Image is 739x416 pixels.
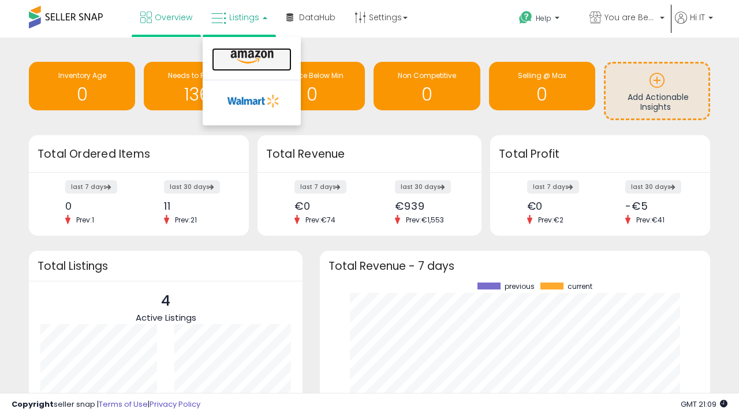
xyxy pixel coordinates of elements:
h3: Total Revenue - 7 days [329,262,701,270]
h1: 0 [264,85,359,104]
span: Prev: €1,553 [400,215,450,225]
label: last 30 days [395,180,451,194]
span: Hi IT [690,12,705,23]
span: DataHub [299,12,335,23]
span: BB Price Below Min [280,70,344,80]
a: BB Price Below Min 0 [259,62,365,110]
span: Listings [229,12,259,23]
span: Overview [155,12,192,23]
span: Prev: €41 [630,215,670,225]
span: You are Beautiful (IT) [604,12,656,23]
i: Get Help [518,10,533,25]
h1: 0 [379,85,474,104]
div: €939 [395,200,461,212]
a: Inventory Age 0 [29,62,135,110]
h1: 136 [150,85,244,104]
a: Add Actionable Insights [606,64,708,118]
span: Add Actionable Insights [628,91,689,113]
h3: Total Profit [499,146,701,162]
h1: 0 [35,85,129,104]
span: Non Competitive [398,70,456,80]
a: Hi IT [675,12,713,38]
span: 2025-09-9 21:09 GMT [681,399,727,410]
a: Terms of Use [99,399,148,410]
span: Prev: €2 [532,215,569,225]
span: Prev: 1 [70,215,100,225]
p: 4 [136,290,196,312]
a: Needs to Reprice 136 [144,62,250,110]
span: Prev: 21 [169,215,203,225]
span: Selling @ Max [518,70,566,80]
span: previous [505,283,535,291]
span: Help [536,13,551,23]
h3: Total Revenue [266,146,473,162]
h3: Total Ordered Items [38,146,240,162]
label: last 30 days [164,180,220,194]
label: last 7 days [527,180,579,194]
div: 11 [164,200,229,212]
div: 0 [65,200,130,212]
span: Active Listings [136,311,196,324]
a: Privacy Policy [150,399,200,410]
label: last 30 days [625,180,681,194]
span: Prev: €74 [300,215,341,225]
a: Selling @ Max 0 [489,62,595,110]
div: €0 [294,200,361,212]
span: current [568,283,592,291]
div: €0 [527,200,592,212]
a: Help [510,2,579,38]
span: Inventory Age [58,70,106,80]
label: last 7 days [294,180,346,194]
a: Non Competitive 0 [374,62,480,110]
div: -€5 [625,200,690,212]
h1: 0 [495,85,589,104]
label: last 7 days [65,180,117,194]
h3: Total Listings [38,262,294,270]
span: Needs to Reprice [168,70,226,80]
strong: Copyright [12,399,54,410]
div: seller snap | | [12,399,200,410]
